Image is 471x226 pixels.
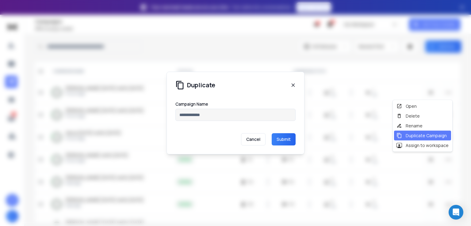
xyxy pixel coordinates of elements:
[396,142,449,149] div: Assign to workspace
[396,113,420,119] div: Delete
[241,133,266,145] p: Cancel
[187,81,215,89] h1: Duplicate
[449,205,463,220] div: Open Intercom Messenger
[396,103,417,109] div: Open
[175,102,208,106] label: Campaign Name
[396,133,447,139] div: Duplicate Campaign
[396,123,423,129] div: Rename
[272,133,296,145] button: Submit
